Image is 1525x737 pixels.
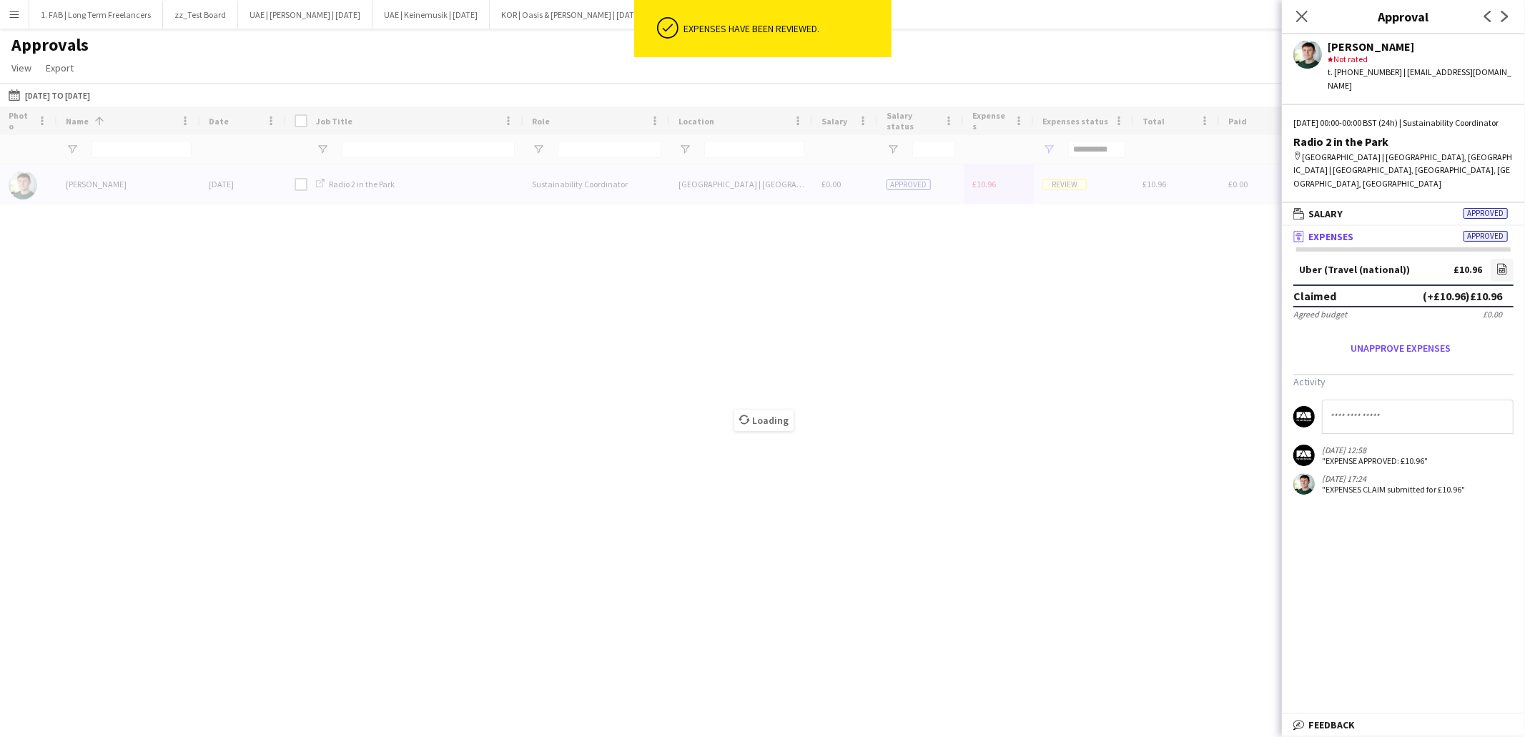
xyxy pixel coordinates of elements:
[1282,7,1525,26] h3: Approval
[490,1,653,29] button: KOR | Oasis & [PERSON_NAME] | [DATE]
[1293,151,1514,190] div: [GEOGRAPHIC_DATA] | [GEOGRAPHIC_DATA], [GEOGRAPHIC_DATA] | [GEOGRAPHIC_DATA], [GEOGRAPHIC_DATA], ...
[1322,484,1465,495] div: "EXPENSES CLAIM submitted for £10.96"
[1282,203,1525,224] mat-expansion-panel-header: SalaryApproved
[1282,247,1525,513] div: ExpensesApproved
[6,59,37,77] a: View
[29,1,163,29] button: 1. FAB | Long Term Freelancers
[372,1,490,29] button: UAE | Keinemusik | [DATE]
[1293,445,1315,466] app-user-avatar: FAB Finance
[1423,289,1502,303] div: (+£10.96) £10.96
[1308,230,1353,243] span: Expenses
[1464,208,1508,219] span: Approved
[6,86,93,104] button: [DATE] to [DATE]
[1454,264,1482,275] div: £10.96
[1293,337,1508,360] button: Unapprove expenses
[1308,207,1343,220] span: Salary
[1328,66,1514,91] div: t. [PHONE_NUMBER] | [EMAIL_ADDRESS][DOMAIN_NAME]
[1282,226,1525,247] mat-expansion-panel-header: ExpensesApproved
[1464,231,1508,242] span: Approved
[734,410,794,431] span: Loading
[1322,473,1465,484] div: [DATE] 17:24
[1328,53,1514,66] div: Not rated
[163,1,238,29] button: zz_Test Board
[46,61,74,74] span: Export
[1293,473,1315,495] app-user-avatar: Cameron Hughes
[40,59,79,77] a: Export
[1322,455,1428,466] div: "EXPENSE APPROVED: £10.96"
[238,1,372,29] button: UAE | [PERSON_NAME] | [DATE]
[1299,264,1410,275] div: Uber (Travel (national))
[1308,718,1355,731] span: Feedback
[684,22,886,35] div: Expenses have been reviewed.
[1293,375,1514,388] h3: Activity
[11,61,31,74] span: View
[1293,309,1347,320] div: Agreed budget
[1293,117,1514,129] div: [DATE] 00:00-00:00 BST (24h) | Sustainability Coordinator
[1293,289,1336,303] div: Claimed
[1328,40,1514,53] div: [PERSON_NAME]
[1293,135,1514,148] div: Radio 2 in the Park
[1322,445,1428,455] div: [DATE] 12:58
[1282,714,1525,736] mat-expansion-panel-header: Feedback
[1483,309,1502,320] div: £0.00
